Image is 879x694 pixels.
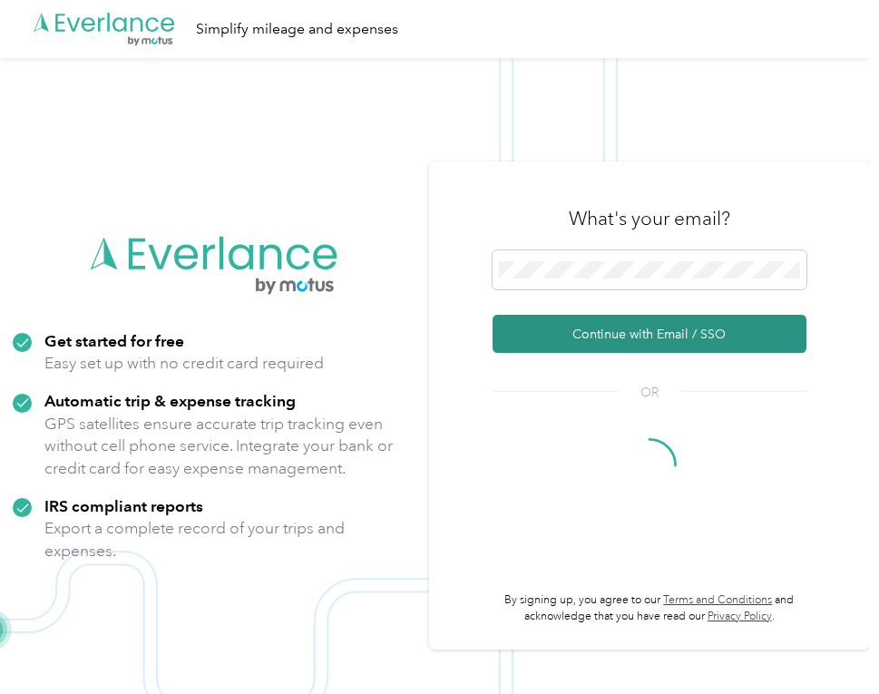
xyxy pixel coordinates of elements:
p: Easy set up with no credit card required [44,352,324,375]
a: Terms and Conditions [663,593,772,607]
span: OR [618,383,681,402]
p: By signing up, you agree to our and acknowledge that you have read our . [493,592,807,624]
p: GPS satellites ensure accurate trip tracking even without cell phone service. Integrate your bank... [44,413,416,480]
h3: What's your email? [569,206,730,231]
strong: IRS compliant reports [44,496,203,515]
strong: Automatic trip & expense tracking [44,391,296,410]
div: Simplify mileage and expenses [196,18,398,41]
button: Continue with Email / SSO [493,315,807,353]
p: Export a complete record of your trips and expenses. [44,517,416,562]
strong: Get started for free [44,331,184,350]
a: Privacy Policy [708,610,772,623]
